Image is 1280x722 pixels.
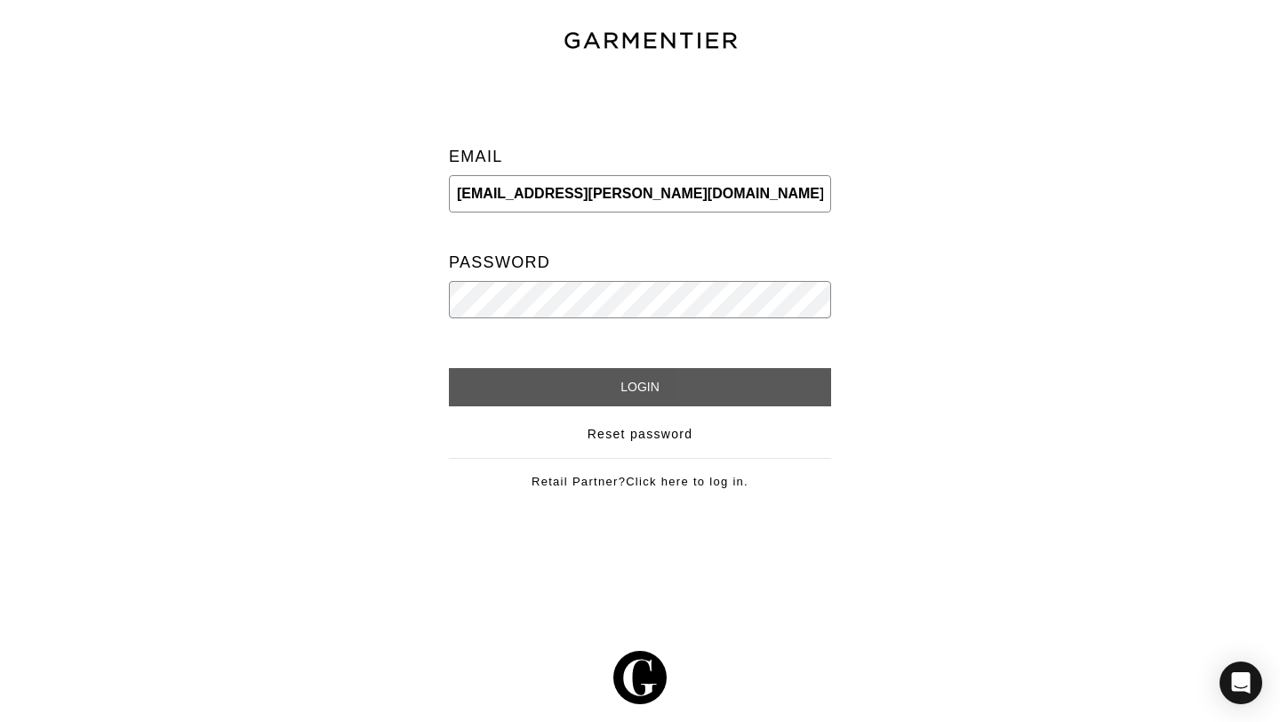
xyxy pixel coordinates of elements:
a: Reset password [588,425,693,444]
label: Password [449,245,550,281]
label: Email [449,139,503,175]
div: Retail Partner? [449,458,831,491]
input: Login [449,368,831,406]
img: garmentier-text-8466448e28d500cc52b900a8b1ac6a0b4c9bd52e9933ba870cc531a186b44329.png [562,29,740,52]
img: g-602364139e5867ba59c769ce4266a9601a3871a1516a6a4c3533f4bc45e69684.svg [613,651,667,704]
a: Click here to log in. [626,475,748,488]
div: Open Intercom Messenger [1220,662,1262,704]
